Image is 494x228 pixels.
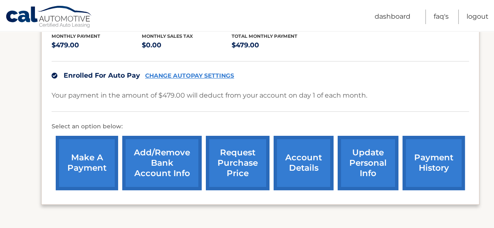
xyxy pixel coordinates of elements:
a: CHANGE AUTOPAY SETTINGS [145,72,234,79]
p: Select an option below: [52,122,469,132]
a: request purchase price [206,136,269,190]
p: $479.00 [52,39,142,51]
a: Add/Remove bank account info [122,136,202,190]
a: payment history [403,136,465,190]
a: FAQ's [434,10,449,24]
a: account details [274,136,333,190]
span: Monthly Payment [52,33,100,39]
a: Dashboard [375,10,410,24]
span: Total Monthly Payment [232,33,297,39]
a: make a payment [56,136,118,190]
span: Enrolled For Auto Pay [64,71,140,79]
span: Monthly sales Tax [142,33,193,39]
a: Logout [467,10,489,24]
a: Cal Automotive [5,5,93,29]
img: check.svg [52,73,57,78]
a: update personal info [338,136,398,190]
p: $479.00 [232,39,322,51]
p: $0.00 [142,39,232,51]
p: Your payment in the amount of $479.00 will deduct from your account on day 1 of each month. [52,90,367,101]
